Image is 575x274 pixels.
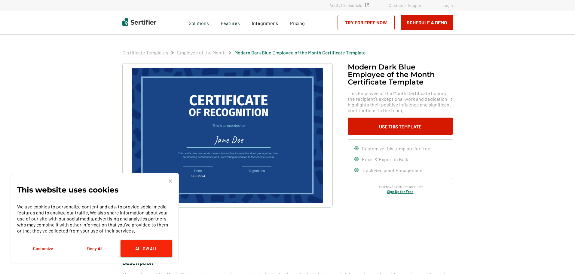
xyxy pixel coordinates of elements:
span: Integrations [252,20,278,26]
span: Certificate Templates [122,50,168,56]
h1: Modern Dark Blue Employee of the Month Certificate Template [348,63,453,86]
a: Try for Free Now [338,15,395,30]
span: Pricing [290,20,305,26]
a: Integrations [252,19,278,26]
a: Sign Up for Free [387,189,414,194]
button: Allow All [121,240,172,257]
img: Cookie Popup Close [169,179,172,183]
a: Certificate Templates [122,50,168,55]
div: Breadcrumb [122,50,366,56]
span: Modern Dark Blue Employee of the Month Certificate Template [234,50,366,56]
iframe: Chat Widget [545,245,575,274]
a: Verify Credentials [330,3,369,8]
span: This Employee of the Month Certificate honors the recipient’s exceptional work and dedication. It... [348,90,453,113]
button: Schedule a Demo [401,15,453,30]
span: Customize this template for free [362,146,430,151]
span: Features [221,19,240,26]
a: Modern Dark Blue Employee of the Month Certificate Template [234,50,366,55]
span: Email & Export in Bulk [362,156,408,162]
span: Solutions [189,19,209,26]
a: Login [442,3,453,8]
button: Use This Template [348,118,453,135]
img: Verified [365,3,369,7]
p: We use cookies to personalize content and ads, to provide social media features and to analyze ou... [17,204,172,234]
button: Customize [17,240,69,257]
img: Sertifier | Digital Credentialing Platform [122,18,156,26]
span: Don’t have a Sertifier account? [378,184,423,189]
a: Pricing [290,19,305,26]
button: Deny All [69,240,121,257]
p: This website uses cookies [17,187,118,193]
img: Modern Dark Blue Employee of the Month Certificate Template [132,68,323,203]
a: Customer Support [389,3,423,8]
a: Employee of the Month [177,50,226,55]
span: Employee of the Month [177,50,226,56]
span: Track Recipient Engagement [362,167,423,173]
